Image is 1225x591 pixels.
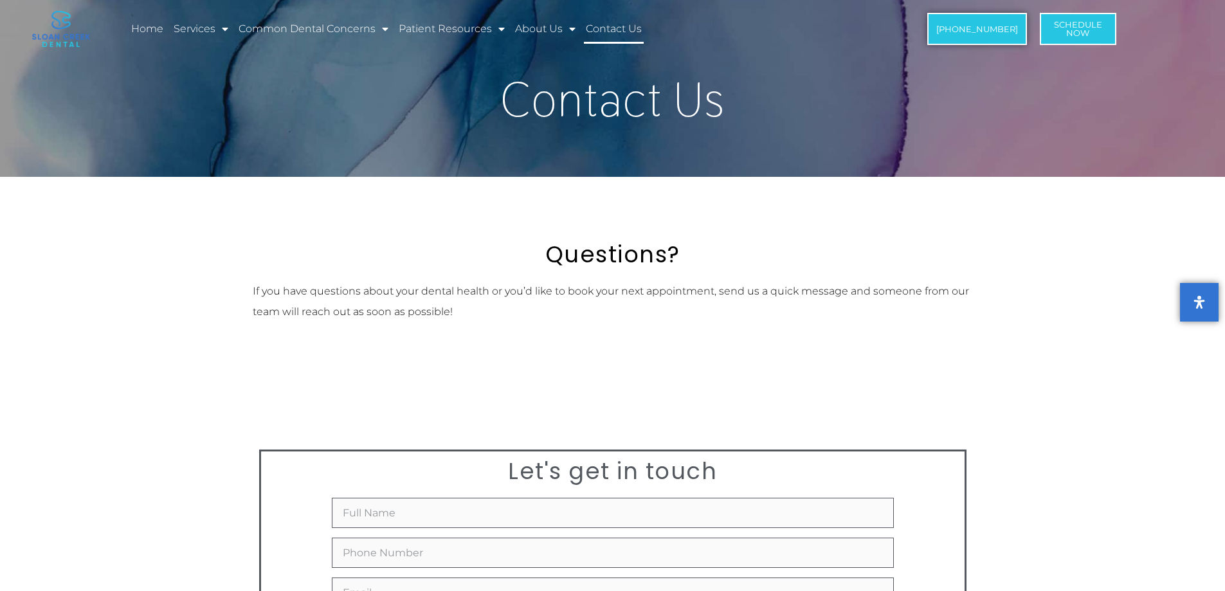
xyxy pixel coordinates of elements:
span: Schedule Now [1054,21,1102,37]
span: [PHONE_NUMBER] [936,25,1018,33]
nav: Menu [129,14,843,44]
a: Contact Us [584,14,644,44]
a: Patient Resources [397,14,507,44]
img: logo [32,11,90,47]
input: Only numbers and phone characters (#, -, *, etc) are accepted. [332,538,894,568]
a: About Us [513,14,577,44]
h1: Contact Us [246,75,979,123]
input: Full Name [332,498,894,528]
h2: Questions? [253,241,973,268]
p: If you have questions about your dental health or you’d like to book your next appointment, send ... [253,281,973,322]
a: [PHONE_NUMBER] [927,13,1027,45]
a: ScheduleNow [1040,13,1116,45]
h2: Let's get in touch [268,458,958,485]
a: Common Dental Concerns [237,14,390,44]
button: Open Accessibility Panel [1180,283,1219,322]
a: Home [129,14,165,44]
a: Services [172,14,230,44]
